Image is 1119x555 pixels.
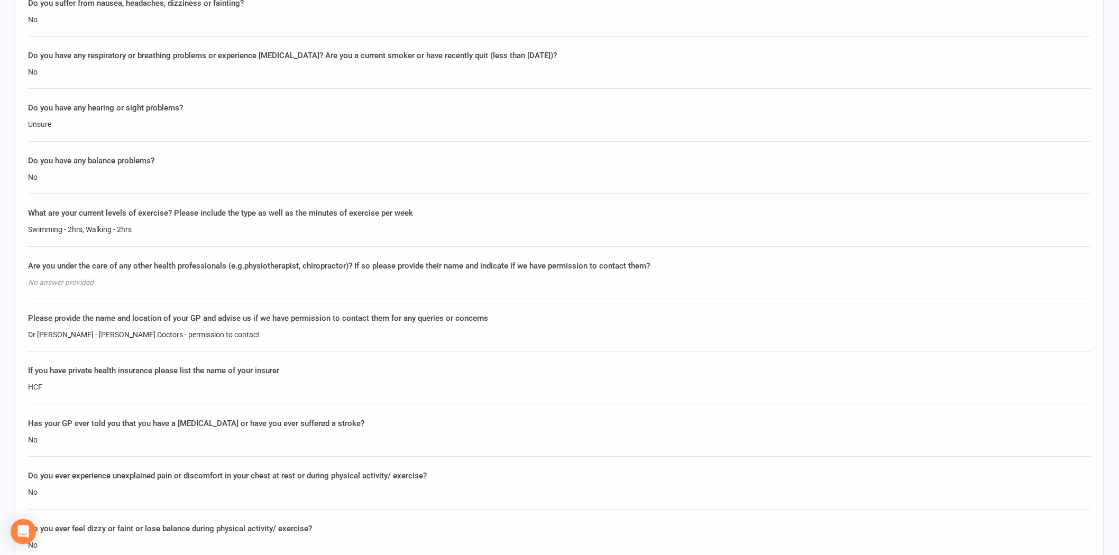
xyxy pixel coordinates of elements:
div: Please provide the name and location of your GP and advise us if we have permission to contact th... [28,312,1091,325]
div: No [28,539,1091,551]
div: Has your GP ever told you that you have a [MEDICAL_DATA] or have you ever suffered a stroke? [28,417,1091,430]
div: If you have private health insurance please list the name of your insurer [28,364,1091,377]
div: No [28,66,1091,78]
div: Dr [PERSON_NAME] - [PERSON_NAME] Doctors - permission to contact [28,329,1091,340]
div: Do you ever feel dizzy or faint or lose balance during physical activity/ exercise? [28,522,1091,535]
div: Do you have any hearing or sight problems? [28,101,1091,114]
div: Do you have any respiratory or breathing problems or experience [MEDICAL_DATA]? Are you a current... [28,49,1091,62]
em: No answer provided [28,278,94,286]
div: Open Intercom Messenger [11,519,36,544]
div: HCF [28,381,1091,393]
div: Swimming - 2hrs, Walking - 2hrs [28,224,1091,235]
div: What are your current levels of exercise? Please include the type as well as the minutes of exerc... [28,207,1091,219]
div: Do you ever experience unexplained pain or discomfort in your chest at rest or during physical ac... [28,469,1091,482]
div: Unsure [28,118,1091,130]
div: Are you under the care of any other health professionals (e.g.physiotherapist, chiropractor)? If ... [28,260,1091,272]
div: No [28,434,1091,446]
div: No [28,486,1091,498]
div: No [28,171,1091,183]
div: Do you have any balance problems? [28,154,1091,167]
div: No [28,14,1091,25]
